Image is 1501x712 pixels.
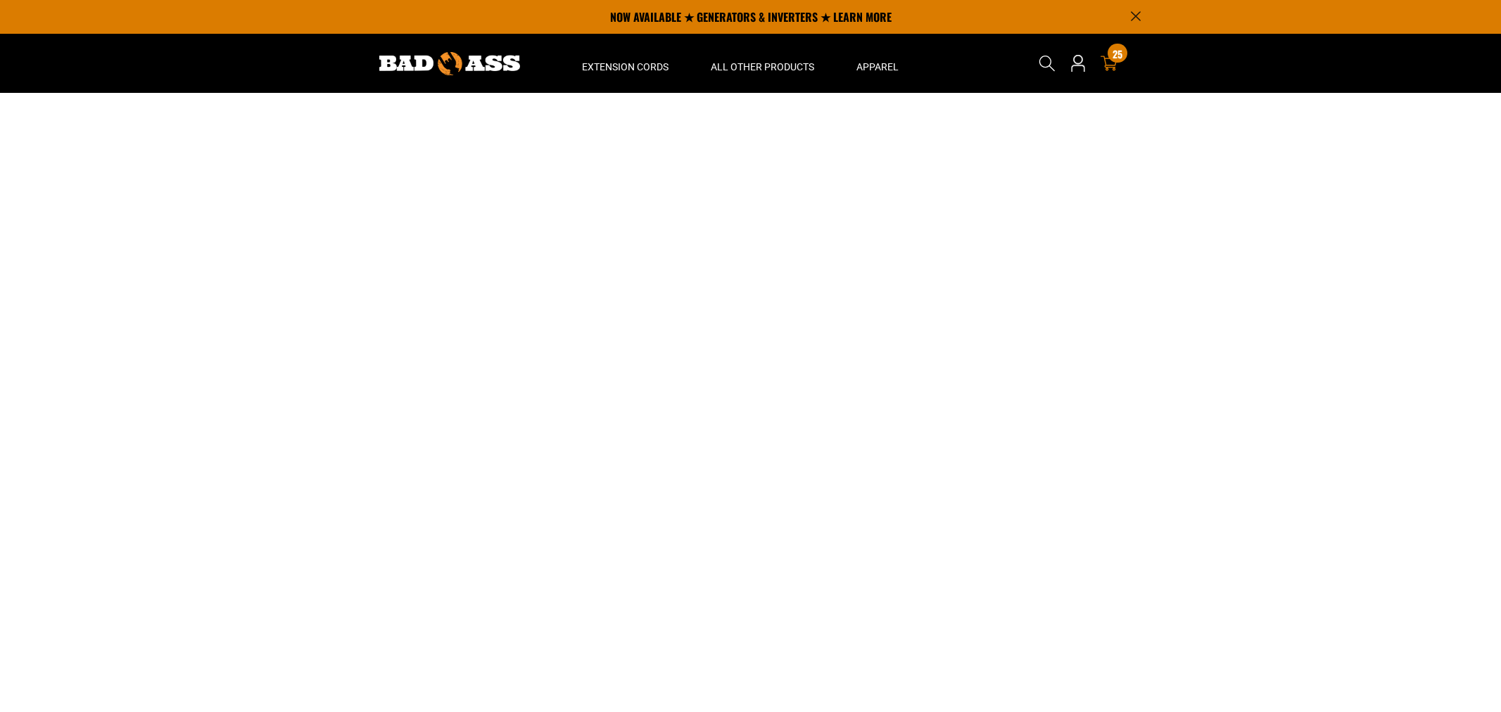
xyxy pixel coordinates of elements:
img: Bad Ass Extension Cords [379,52,520,75]
span: Apparel [856,61,899,73]
summary: Apparel [835,34,920,93]
summary: Extension Cords [561,34,690,93]
span: Extension Cords [582,61,669,73]
summary: All Other Products [690,34,835,93]
span: 25 [1113,49,1122,59]
span: All Other Products [711,61,814,73]
summary: Search [1036,52,1058,75]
